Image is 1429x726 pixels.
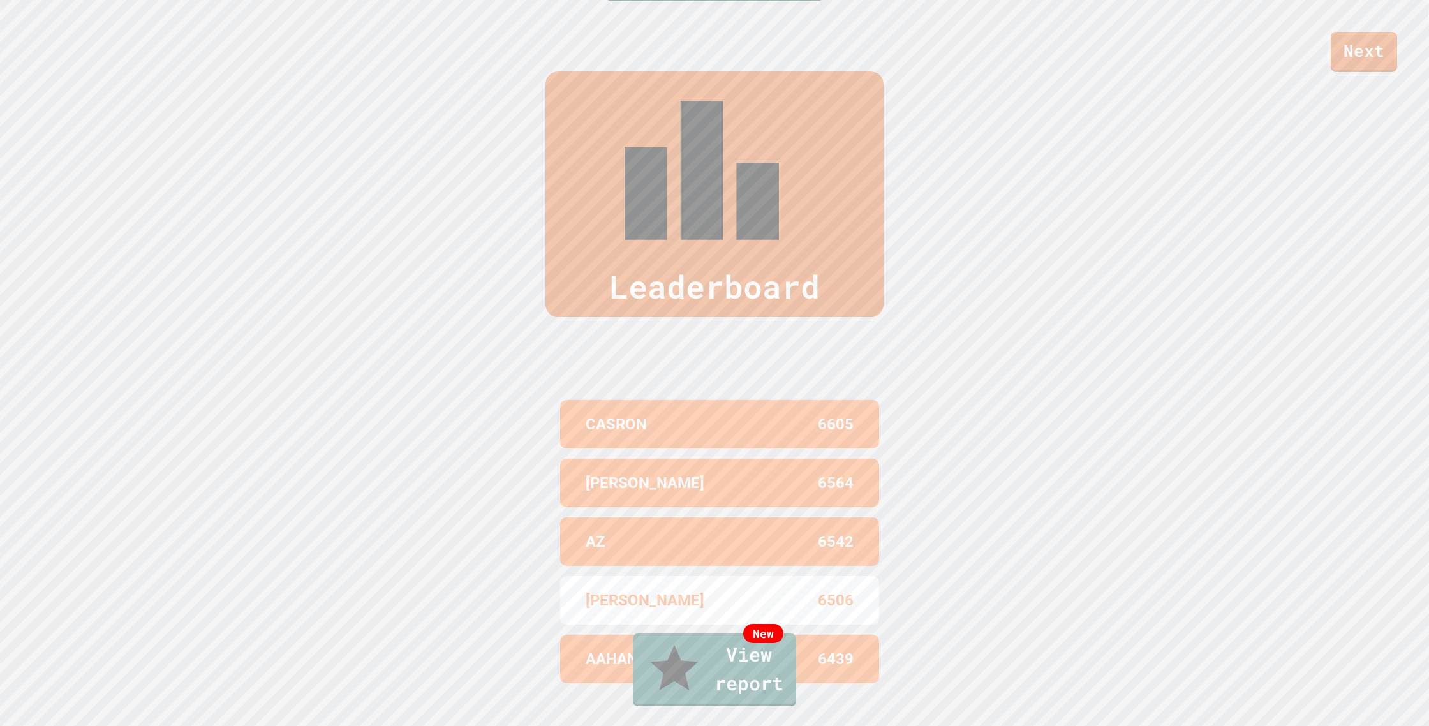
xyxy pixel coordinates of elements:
a: View report [633,633,796,706]
div: Leaderboard [545,71,884,317]
p: [PERSON_NAME] [586,589,704,612]
div: New [743,624,783,643]
p: 6506 [818,589,854,612]
p: 6542 [818,530,854,553]
p: AZ [586,530,605,553]
a: Next [1331,32,1397,72]
p: CASRON [586,413,647,436]
p: 6564 [818,471,854,494]
p: 6605 [818,413,854,436]
p: [PERSON_NAME] [586,471,704,494]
